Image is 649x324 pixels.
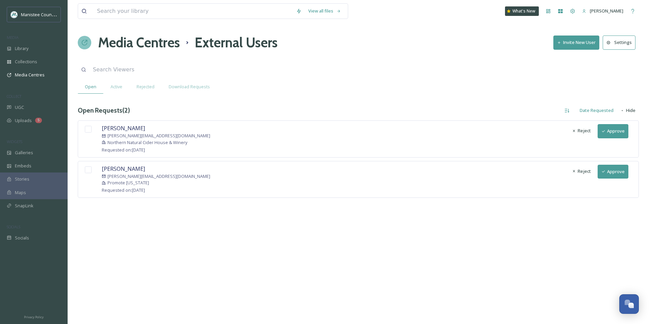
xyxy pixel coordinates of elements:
button: Open Chat [619,294,639,314]
span: MEDIA [7,35,19,40]
span: Socials [15,235,29,241]
button: Approve [598,165,628,179]
span: WIDGETS [7,139,22,144]
div: 5 [35,118,42,123]
span: SOCIALS [7,224,20,229]
span: UGC [15,104,24,111]
a: Settings [603,36,639,49]
span: Library [15,45,28,52]
span: SnapLink [15,203,33,209]
span: Galleries [15,149,33,156]
span: Active [111,84,122,90]
span: Media Centres [15,72,45,78]
span: [PERSON_NAME][EMAIL_ADDRESS][DOMAIN_NAME] [107,133,210,139]
a: What's New [505,6,539,16]
h3: Open Requests ( 2 ) [78,106,130,115]
span: Download Requests [169,84,210,90]
span: [PERSON_NAME] [102,124,145,132]
span: Manistee County Tourism [21,11,73,18]
img: logo.jpeg [11,11,18,18]
button: Settings [603,36,635,49]
div: Date Requested [576,104,617,117]
a: Media Centres [98,32,180,53]
span: COLLECT [7,94,21,99]
span: Maps [15,189,26,196]
input: Search Viewers [90,62,247,77]
a: View all files [305,4,344,18]
span: Embeds [15,163,31,169]
span: Privacy Policy [24,315,44,319]
button: Approve [598,124,628,138]
a: [PERSON_NAME] [579,4,627,18]
button: Hide [617,104,639,117]
span: Requested on: [DATE] [102,147,145,153]
span: Stories [15,176,29,182]
span: Requested on: [DATE] [102,187,145,193]
span: [PERSON_NAME][EMAIL_ADDRESS][DOMAIN_NAME] [107,173,210,180]
span: Promote [US_STATE] [107,180,149,186]
span: Collections [15,59,37,65]
button: Reject [569,124,594,137]
span: [PERSON_NAME] [102,165,145,172]
h1: External Users [195,32,278,53]
a: Privacy Policy [24,313,44,321]
input: Search your library [94,4,293,19]
span: Open [85,84,96,90]
button: Invite New User [553,36,599,49]
span: Uploads [15,117,32,124]
span: Rejected [137,84,154,90]
button: Reject [569,165,594,178]
span: [PERSON_NAME] [590,8,623,14]
span: Northern Natural Cider House & Winery [107,139,187,146]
